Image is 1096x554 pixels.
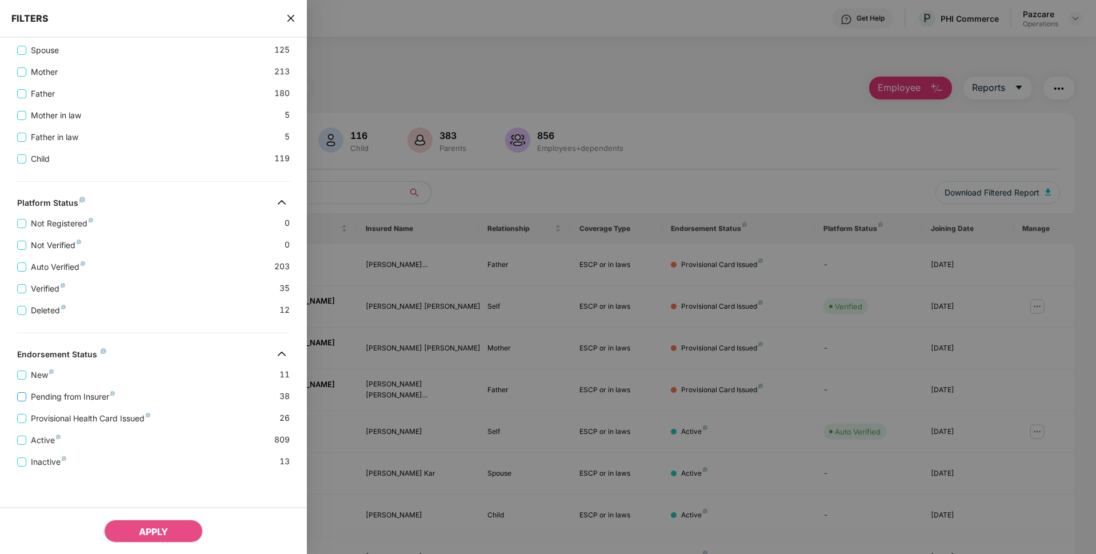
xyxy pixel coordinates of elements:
[274,43,290,57] span: 125
[17,349,106,363] div: Endorsement Status
[26,282,70,295] span: Verified
[26,456,71,468] span: Inactive
[17,198,85,212] div: Platform Status
[139,526,168,537] span: APPLY
[285,217,290,230] span: 0
[26,412,155,425] span: Provisional Health Card Issued
[279,282,290,295] span: 35
[26,304,70,317] span: Deleted
[49,369,54,374] img: svg+xml;base64,PHN2ZyB4bWxucz0iaHR0cDovL3d3dy53My5vcmcvMjAwMC9zdmciIHdpZHRoPSI4IiBoZWlnaHQ9IjgiIH...
[26,434,65,447] span: Active
[56,435,61,439] img: svg+xml;base64,PHN2ZyB4bWxucz0iaHR0cDovL3d3dy53My5vcmcvMjAwMC9zdmciIHdpZHRoPSI4IiBoZWlnaHQ9IjgiIH...
[79,197,85,202] img: svg+xml;base64,PHN2ZyB4bWxucz0iaHR0cDovL3d3dy53My5vcmcvMjAwMC9zdmciIHdpZHRoPSI4IiBoZWlnaHQ9IjgiIH...
[77,240,81,244] img: svg+xml;base64,PHN2ZyB4bWxucz0iaHR0cDovL3d3dy53My5vcmcvMjAwMC9zdmciIHdpZHRoPSI4IiBoZWlnaHQ9IjgiIH...
[26,390,119,403] span: Pending from Insurer
[26,109,86,122] span: Mother in law
[146,413,150,417] img: svg+xml;base64,PHN2ZyB4bWxucz0iaHR0cDovL3d3dy53My5vcmcvMjAwMC9zdmciIHdpZHRoPSI4IiBoZWlnaHQ9IjgiIH...
[26,44,63,57] span: Spouse
[285,109,290,122] span: 5
[273,193,291,212] img: svg+xml;base64,PHN2ZyB4bWxucz0iaHR0cDovL3d3dy53My5vcmcvMjAwMC9zdmciIHdpZHRoPSIzMiIgaGVpZ2h0PSIzMi...
[274,65,290,78] span: 213
[61,305,66,309] img: svg+xml;base64,PHN2ZyB4bWxucz0iaHR0cDovL3d3dy53My5vcmcvMjAwMC9zdmciIHdpZHRoPSI4IiBoZWlnaHQ9IjgiIH...
[101,348,106,354] img: svg+xml;base64,PHN2ZyB4bWxucz0iaHR0cDovL3d3dy53My5vcmcvMjAwMC9zdmciIHdpZHRoPSI4IiBoZWlnaHQ9IjgiIH...
[279,412,290,425] span: 26
[26,153,54,165] span: Child
[26,239,86,252] span: Not Verified
[285,238,290,252] span: 0
[279,368,290,381] span: 11
[89,218,93,222] img: svg+xml;base64,PHN2ZyB4bWxucz0iaHR0cDovL3d3dy53My5vcmcvMjAwMC9zdmciIHdpZHRoPSI4IiBoZWlnaHQ9IjgiIH...
[273,345,291,363] img: svg+xml;base64,PHN2ZyB4bWxucz0iaHR0cDovL3d3dy53My5vcmcvMjAwMC9zdmciIHdpZHRoPSIzMiIgaGVpZ2h0PSIzMi...
[26,131,83,144] span: Father in law
[286,13,295,24] span: close
[11,13,49,24] span: FILTERS
[274,87,290,100] span: 180
[110,391,115,396] img: svg+xml;base64,PHN2ZyB4bWxucz0iaHR0cDovL3d3dy53My5vcmcvMjAwMC9zdmciIHdpZHRoPSI4IiBoZWlnaHQ9IjgiIH...
[26,369,58,381] span: New
[61,283,65,288] img: svg+xml;base64,PHN2ZyB4bWxucz0iaHR0cDovL3d3dy53My5vcmcvMjAwMC9zdmciIHdpZHRoPSI4IiBoZWlnaHQ9IjgiIH...
[26,66,62,78] span: Mother
[104,520,203,543] button: APPLY
[274,260,290,273] span: 203
[274,433,290,447] span: 809
[81,261,85,266] img: svg+xml;base64,PHN2ZyB4bWxucz0iaHR0cDovL3d3dy53My5vcmcvMjAwMC9zdmciIHdpZHRoPSI4IiBoZWlnaHQ9IjgiIH...
[285,130,290,144] span: 5
[26,87,59,100] span: Father
[279,390,290,403] span: 38
[26,217,98,230] span: Not Registered
[279,455,290,468] span: 13
[26,261,90,273] span: Auto Verified
[279,304,290,317] span: 12
[62,456,66,461] img: svg+xml;base64,PHN2ZyB4bWxucz0iaHR0cDovL3d3dy53My5vcmcvMjAwMC9zdmciIHdpZHRoPSI4IiBoZWlnaHQ9IjgiIH...
[274,152,290,165] span: 119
